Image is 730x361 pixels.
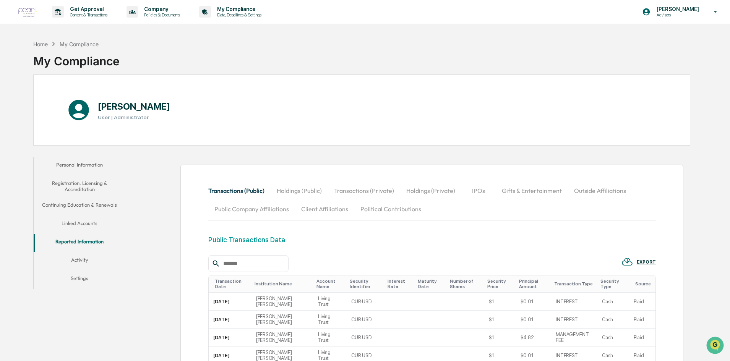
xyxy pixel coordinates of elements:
div: Toggle SortBy [255,281,310,287]
a: Powered byPylon [54,129,92,135]
button: IPOs [461,181,496,200]
a: 🖐️Preclearance [5,93,52,107]
div: My Compliance [33,48,120,68]
button: Public Company Affiliations [208,200,295,218]
td: INTEREST [551,293,597,311]
img: 1746055101610-c473b297-6a78-478c-a979-82029cc54cd1 [8,58,21,72]
div: My Compliance [60,41,99,47]
div: Toggle SortBy [316,278,344,289]
p: Content & Transactions [64,12,111,18]
td: Plaid [629,329,655,346]
h3: User | Administrator [98,114,170,120]
a: 🗄️Attestations [52,93,98,107]
p: Data, Deadlines & Settings [211,12,265,18]
span: Preclearance [15,96,49,104]
div: secondary tabs example [208,181,656,218]
button: Holdings (Private) [400,181,461,200]
td: Plaid [629,293,655,311]
div: secondary tabs example [34,157,125,289]
td: $0.01 [516,311,552,329]
td: $0.01 [516,293,552,311]
td: CUR:USD [347,311,384,329]
td: Cash [597,293,629,311]
div: Toggle SortBy [487,278,513,289]
button: Registration, Licensing & Accreditation [34,175,125,197]
p: Policies & Documents [138,12,184,18]
td: [DATE] [209,293,251,311]
button: Transactions (Public) [208,181,271,200]
a: 🔎Data Lookup [5,108,51,121]
p: How can we help? [8,16,139,28]
td: [PERSON_NAME] [PERSON_NAME] [251,293,313,311]
div: Toggle SortBy [388,278,412,289]
button: Client Affiliations [295,200,354,218]
button: Start new chat [130,61,139,70]
td: $1 [484,293,516,311]
img: EXPORT [621,256,633,267]
button: Activity [34,252,125,270]
td: [DATE] [209,329,251,346]
img: logo [18,7,37,17]
button: Outside Affiliations [568,181,632,200]
td: Plaid [629,311,655,329]
p: My Compliance [211,6,265,12]
td: Cash [597,329,629,346]
td: $4.82 [516,329,552,346]
td: Living Trust [313,311,347,329]
div: 🔎 [8,112,14,118]
td: CUR:USD [347,329,384,346]
button: Linked Accounts [34,215,125,234]
button: Transactions (Private) [328,181,400,200]
span: Attestations [63,96,95,104]
div: 🖐️ [8,97,14,103]
span: Data Lookup [15,111,48,118]
div: EXPORT [637,259,656,265]
td: $1 [484,311,516,329]
button: Gifts & Entertainment [496,181,568,200]
p: Advisors [651,12,703,18]
p: [PERSON_NAME] [651,6,703,12]
span: Pylon [76,130,92,135]
div: 🗄️ [55,97,62,103]
td: Cash [597,311,629,329]
iframe: Open customer support [706,336,726,356]
td: Living Trust [313,329,347,346]
div: Public Transactions Data [208,236,285,244]
p: Company [138,6,184,12]
div: Toggle SortBy [350,278,381,289]
td: [PERSON_NAME] [PERSON_NAME] [251,329,313,346]
div: Toggle SortBy [519,278,548,289]
div: Start new chat [26,58,125,66]
div: Toggle SortBy [554,281,594,287]
td: MANAGEMENT FEE [551,329,597,346]
div: Toggle SortBy [418,278,443,289]
td: INTEREST [551,311,597,329]
td: [PERSON_NAME] [PERSON_NAME] [251,311,313,329]
div: Toggle SortBy [450,278,481,289]
p: Get Approval [64,6,111,12]
div: We're available if you need us! [26,66,97,72]
div: Toggle SortBy [600,278,626,289]
button: Political Contributions [354,200,427,218]
button: Holdings (Public) [271,181,328,200]
div: Home [33,41,48,47]
h1: [PERSON_NAME] [98,101,170,112]
div: Toggle SortBy [635,281,652,287]
td: CUR:USD [347,293,384,311]
button: Settings [34,270,125,289]
button: Continuing Education & Renewals [34,197,125,215]
button: Reported Information [34,234,125,252]
td: $1 [484,329,516,346]
button: Personal Information [34,157,125,175]
td: [DATE] [209,311,251,329]
td: Living Trust [313,293,347,311]
div: Toggle SortBy [215,278,248,289]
